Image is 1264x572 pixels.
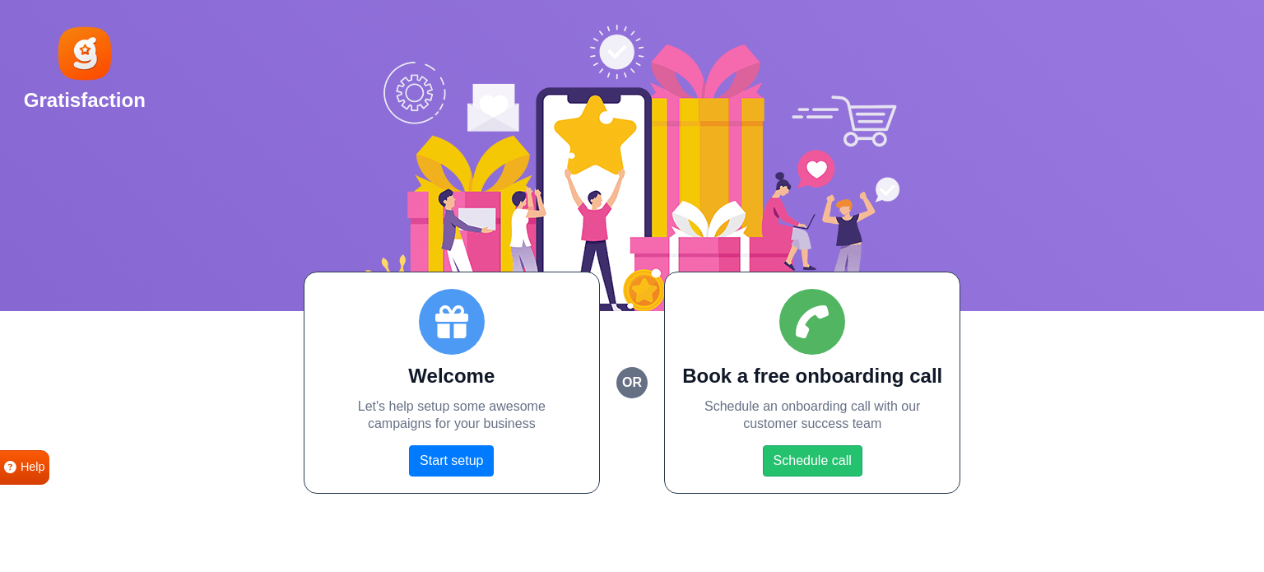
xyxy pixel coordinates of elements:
a: Schedule call [763,445,862,477]
span: Help [21,458,45,477]
h2: Book a free onboarding call [681,365,943,388]
img: Social Boost [365,25,899,311]
h2: Gratisfaction [24,89,146,113]
a: Start setup [409,445,494,477]
p: Let's help setup some awesome campaigns for your business [321,398,583,433]
img: Gratisfaction [55,24,114,83]
h2: Welcome [321,365,583,388]
p: Schedule an onboarding call with our customer success team [681,398,943,433]
small: or [616,367,648,398]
